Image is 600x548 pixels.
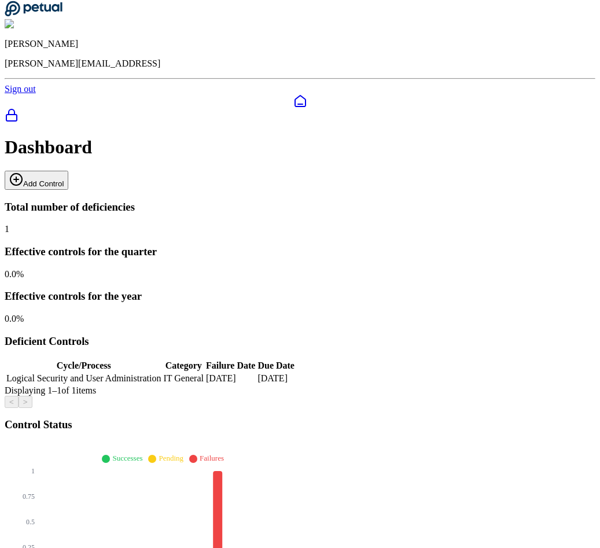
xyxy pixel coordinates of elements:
[5,137,595,158] h1: Dashboard
[112,454,142,462] span: Successes
[5,39,595,49] p: [PERSON_NAME]
[5,245,595,258] h3: Effective controls for the quarter
[5,9,62,19] a: Go to Dashboard
[163,360,204,372] th: Category
[5,224,9,234] span: 1
[6,360,162,372] th: Cycle/Process
[5,58,595,69] p: [PERSON_NAME][EMAIL_ADDRESS]
[26,518,35,526] tspan: 0.5
[19,396,32,408] button: >
[5,201,595,214] h3: Total number of deficiencies
[5,94,595,108] a: Dashboard
[163,373,204,384] td: IT General
[257,360,295,372] th: Due Date
[5,290,595,303] h3: Effective controls for the year
[159,454,183,462] span: Pending
[31,467,35,475] tspan: 1
[5,84,36,94] a: Sign out
[205,373,256,384] td: [DATE]
[5,335,595,348] h3: Deficient Controls
[5,19,54,30] img: Andrew Li
[5,314,24,323] span: 0.0 %
[205,360,256,372] th: Failure Date
[23,492,35,501] tspan: 0.75
[5,385,96,395] span: Displaying 1– 1 of 1 items
[5,108,595,124] a: SOC
[5,396,19,408] button: <
[5,269,24,279] span: 0.0 %
[257,373,295,384] td: [DATE]
[5,418,595,431] h3: Control Status
[6,373,162,384] td: Logical Security and User Administration
[5,171,68,190] button: Add Control
[200,454,224,462] span: Failures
